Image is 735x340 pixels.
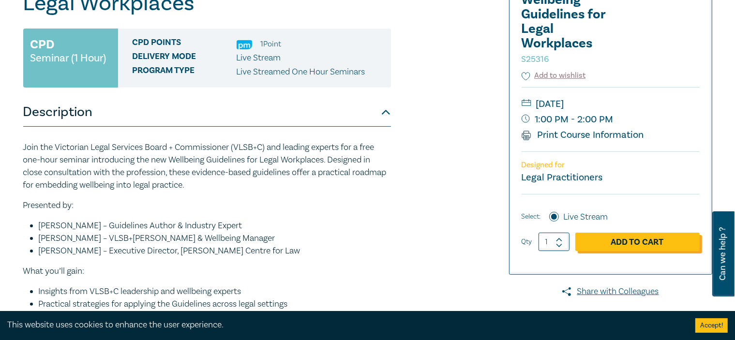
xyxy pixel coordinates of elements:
[575,233,700,251] a: Add to Cart
[39,245,391,257] li: [PERSON_NAME] – Executive Director, [PERSON_NAME] Centre for Law
[522,171,603,184] small: Legal Practitioners
[522,129,644,141] a: Print Course Information
[39,232,391,245] li: [PERSON_NAME] – VLSB+[PERSON_NAME] & Wellbeing Manager
[539,233,570,251] input: 1
[522,96,700,112] small: [DATE]
[133,38,237,50] span: CPD Points
[564,211,608,223] label: Live Stream
[237,66,365,78] p: Live Streamed One Hour Seminars
[133,66,237,78] span: Program type
[522,237,532,247] label: Qty
[7,319,681,331] div: This website uses cookies to enhance the user experience.
[509,285,712,298] a: Share with Colleagues
[522,211,541,222] span: Select:
[23,98,391,127] button: Description
[133,52,237,64] span: Delivery Mode
[30,53,106,63] small: Seminar (1 Hour)
[23,199,391,212] p: Presented by:
[237,40,252,49] img: Practice Management & Business Skills
[237,52,281,63] span: Live Stream
[39,298,391,310] li: Practical strategies for applying the Guidelines across legal settings
[30,36,55,53] h3: CPD
[522,161,700,170] p: Designed for
[522,54,549,65] small: S25316
[522,112,700,127] small: 1:00 PM - 2:00 PM
[23,141,391,192] p: Join the Victorian Legal Services Board + Commissioner (VLSB+C) and leading experts for a free on...
[39,285,391,298] li: Insights from VLSB+C leadership and wellbeing experts
[261,38,282,50] li: 1 Point
[39,220,391,232] li: [PERSON_NAME] – Guidelines Author & Industry Expert
[718,217,727,291] span: Can we help ?
[695,318,728,333] button: Accept cookies
[23,265,391,278] p: What you’ll gain:
[522,70,586,81] button: Add to wishlist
